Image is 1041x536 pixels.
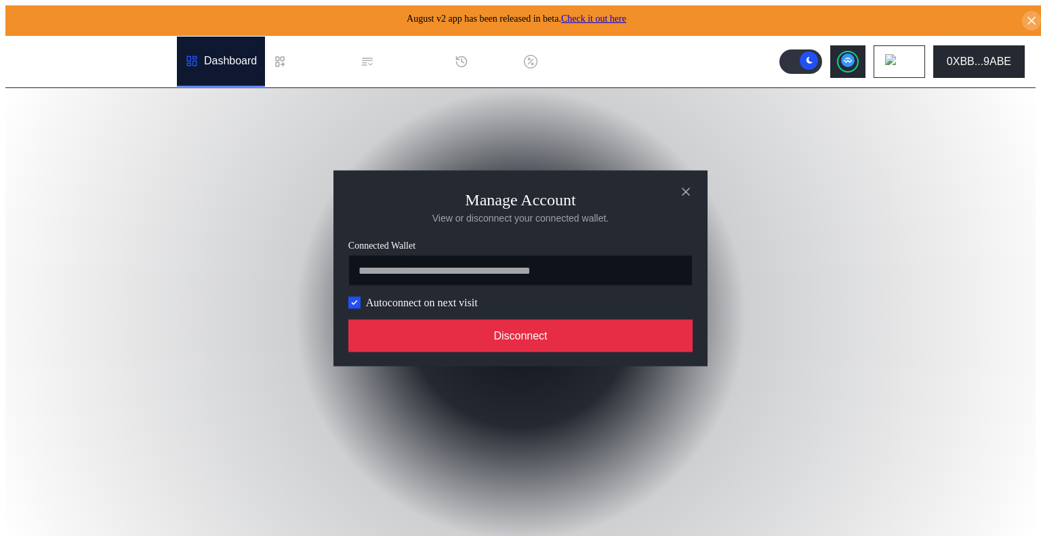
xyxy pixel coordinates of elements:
[543,56,624,68] div: Discount Factors
[292,56,344,68] div: Loan Book
[561,14,626,24] a: Check it out here
[380,56,438,68] div: Permissions
[366,296,478,308] label: Autoconnect on next visit
[407,14,626,24] span: August v2 app has been released in beta.
[432,211,609,224] div: View or disconnect your connected wallet.
[348,240,693,251] span: Connected Wallet
[348,319,693,352] button: Disconnect
[885,54,900,69] img: chain logo
[474,56,508,68] div: History
[465,190,575,209] h2: Manage Account
[947,56,1011,68] div: 0XBB...9ABE
[675,181,697,203] button: close modal
[204,55,257,67] div: Dashboard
